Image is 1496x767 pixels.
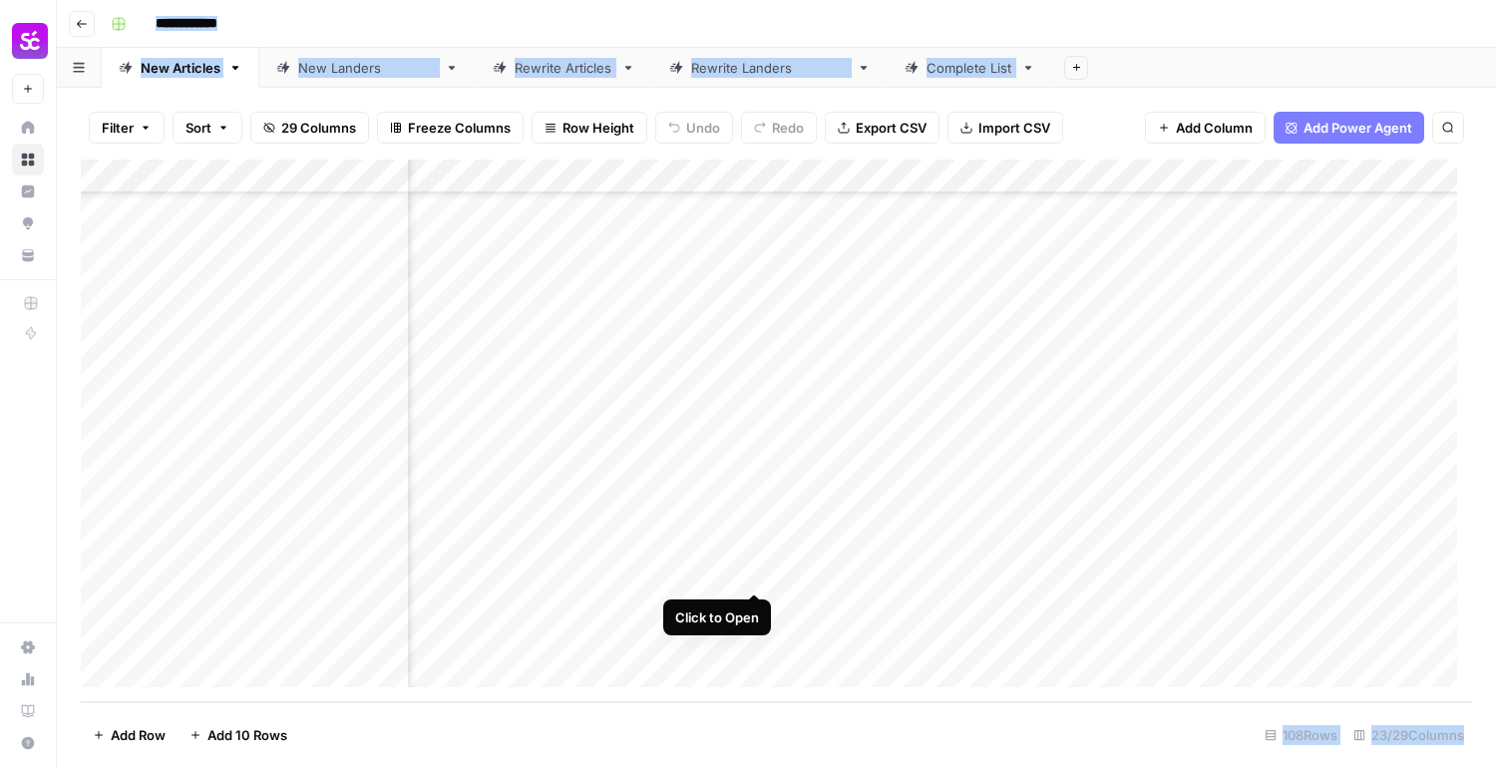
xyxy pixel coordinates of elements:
[652,48,888,88] a: Rewrite [PERSON_NAME]
[675,607,759,627] div: Click to Open
[772,118,804,138] span: Redo
[207,725,287,745] span: Add 10 Rows
[825,112,939,144] button: Export CSV
[12,695,44,727] a: Learning Hub
[408,118,511,138] span: Freeze Columns
[377,112,524,144] button: Freeze Columns
[173,112,242,144] button: Sort
[12,207,44,239] a: Opportunities
[186,118,211,138] span: Sort
[298,58,437,78] div: New [PERSON_NAME]
[89,112,165,144] button: Filter
[12,239,44,271] a: Your Data
[691,58,849,78] div: Rewrite [PERSON_NAME]
[1304,118,1412,138] span: Add Power Agent
[141,58,220,78] div: New Articles
[178,719,299,751] button: Add 10 Rows
[12,16,44,66] button: Workspace: Smartcat
[947,112,1063,144] button: Import CSV
[927,58,1013,78] div: Complete List
[102,118,134,138] span: Filter
[12,23,48,59] img: Smartcat Logo
[1257,719,1345,751] div: 108 Rows
[562,118,634,138] span: Row Height
[476,48,652,88] a: Rewrite Articles
[741,112,817,144] button: Redo
[12,631,44,663] a: Settings
[111,725,166,745] span: Add Row
[655,112,733,144] button: Undo
[686,118,720,138] span: Undo
[856,118,927,138] span: Export CSV
[978,118,1050,138] span: Import CSV
[12,176,44,207] a: Insights
[1176,118,1253,138] span: Add Column
[81,719,178,751] button: Add Row
[12,663,44,695] a: Usage
[281,118,356,138] span: 29 Columns
[888,48,1052,88] a: Complete List
[102,48,259,88] a: New Articles
[12,727,44,759] button: Help + Support
[12,144,44,176] a: Browse
[12,112,44,144] a: Home
[1274,112,1424,144] button: Add Power Agent
[1345,719,1472,751] div: 23/29 Columns
[515,58,613,78] div: Rewrite Articles
[532,112,647,144] button: Row Height
[1145,112,1266,144] button: Add Column
[259,48,476,88] a: New [PERSON_NAME]
[250,112,369,144] button: 29 Columns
